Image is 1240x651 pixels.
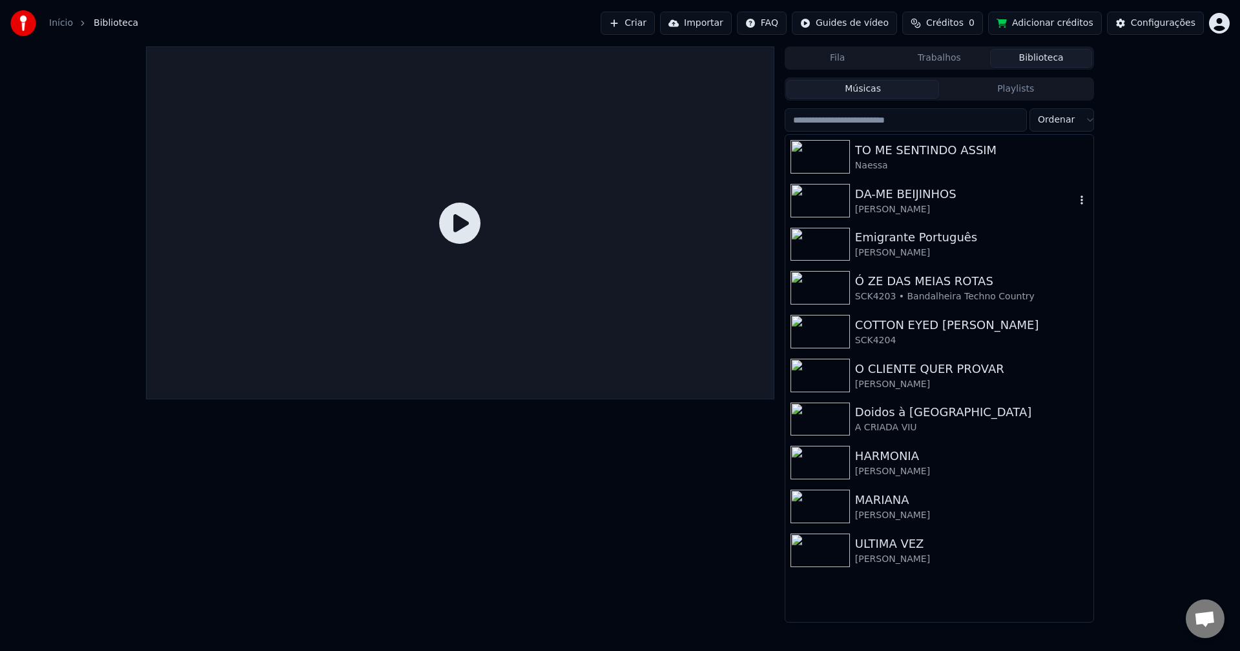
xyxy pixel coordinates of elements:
[939,80,1092,99] button: Playlists
[855,159,1088,172] div: Naessa
[1038,114,1075,126] span: Ordenar
[855,509,1088,522] div: [PERSON_NAME]
[902,12,983,35] button: Créditos0
[855,185,1075,203] div: DA-ME BEIJINHOS
[737,12,787,35] button: FAQ
[855,403,1088,421] div: Doidos à [GEOGRAPHIC_DATA]
[855,272,1088,290] div: Ó ZE DAS MEIAS ROTAS
[10,10,36,36] img: youka
[855,553,1088,566] div: [PERSON_NAME]
[601,12,655,35] button: Criar
[1131,17,1195,30] div: Configurações
[889,49,991,68] button: Trabalhos
[1107,12,1204,35] button: Configurações
[855,316,1088,334] div: COTTON EYED [PERSON_NAME]
[855,203,1075,216] div: [PERSON_NAME]
[855,360,1088,378] div: O CLIENTE QUER PROVAR
[926,17,964,30] span: Créditos
[855,465,1088,478] div: [PERSON_NAME]
[855,334,1088,347] div: SCK4204
[792,12,897,35] button: Guides de vídeo
[787,49,889,68] button: Fila
[855,378,1088,391] div: [PERSON_NAME]
[855,228,1088,246] div: Emigrante Português
[855,491,1088,509] div: MARIANA
[49,17,73,30] a: Início
[988,12,1102,35] button: Adicionar créditos
[1186,599,1224,638] a: Open chat
[660,12,732,35] button: Importar
[855,246,1088,259] div: [PERSON_NAME]
[855,535,1088,553] div: ULTIMA VEZ
[969,17,975,30] span: 0
[855,421,1088,434] div: A CRIADA VIU
[855,141,1088,159] div: TO ME SENTINDO ASSIM
[787,80,940,99] button: Músicas
[49,17,138,30] nav: breadcrumb
[855,290,1088,303] div: SCK4203 • Bandalheira Techno Country
[94,17,138,30] span: Biblioteca
[990,49,1092,68] button: Biblioteca
[855,447,1088,465] div: HARMONIA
